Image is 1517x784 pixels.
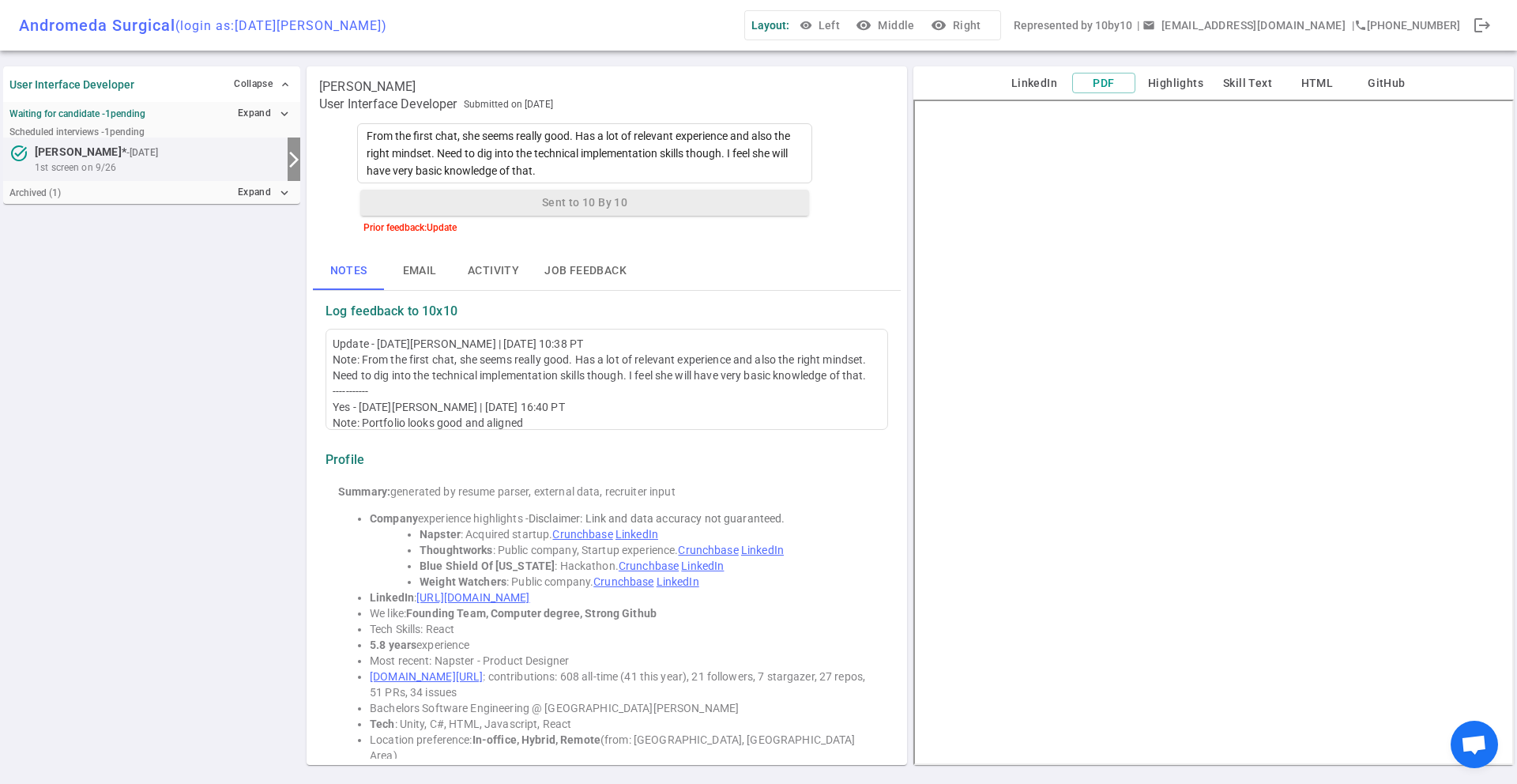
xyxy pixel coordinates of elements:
[1451,721,1498,768] div: Open chat
[9,78,134,91] strong: User Interface Developer
[856,17,871,33] i: visibility
[234,102,294,125] button: Expandexpand_more
[370,639,416,651] strong: 5.8 years
[931,17,947,33] i: visibility
[370,732,875,763] li: Location preference: (from: [GEOGRAPHIC_DATA], [GEOGRAPHIC_DATA] Area)
[370,605,875,621] li: We like:
[277,186,292,200] i: expand_more
[615,528,658,541] a: LinkedIn
[678,544,738,556] a: Crunchbase
[619,560,679,572] a: Crunchbase
[370,700,875,716] li: Bachelors Software Engineering @ [GEOGRAPHIC_DATA][PERSON_NAME]
[333,336,881,431] div: Update - [DATE][PERSON_NAME] | [DATE] 10:38 PT Note: From the first chat, she seems really good. ...
[420,542,875,558] li: : Public company, Startup experience.
[326,452,364,468] strong: Profile
[1142,19,1155,32] span: email
[319,79,416,95] span: [PERSON_NAME]
[464,96,553,112] span: Submitted on [DATE]
[9,108,145,119] strong: Waiting for candidate - 1 pending
[370,621,875,637] li: Tech Skills: React
[796,11,846,40] button: Left
[657,575,699,588] a: LinkedIn
[472,733,600,746] strong: In-office, Hybrid, Remote
[370,669,875,700] li: : contributions: 608 all-time (41 this year), 21 followers, 7 stargazer, 27 repos, 51 PRs, 34 issues
[1216,73,1279,93] button: Skill Text
[357,222,812,233] div: Prior feedback: Update
[420,526,875,542] li: : Acquired startup.
[126,145,158,160] small: - [DATE]
[384,252,455,290] button: Email
[234,181,294,204] button: Expandexpand_more
[420,575,506,588] strong: Weight Watchers
[1473,16,1492,35] span: logout
[1142,73,1210,93] button: Highlights
[370,716,875,732] li: : Unity, C#, HTML, Javascript, React
[1072,73,1135,94] button: PDF
[370,511,875,526] li: experience highlights -
[370,591,414,604] strong: LinkedIn
[529,512,785,525] span: Disclaimer: Link and data accuracy not guaranteed.
[593,575,653,588] a: Crunchbase
[19,16,387,35] div: Andromeda Surgical
[338,484,875,499] div: generated by resume parser, external data, recruiter input
[420,560,555,572] strong: Blue Shield Of [US_STATE]
[357,123,812,183] textarea: From the first chat, she seems really good. Has a lot of relevant experience and also the right m...
[741,544,784,556] a: LinkedIn
[370,653,875,669] li: Most recent: Napster - Product Designer
[9,187,61,198] small: Archived ( 1 )
[913,100,1514,765] iframe: candidate_document_preview__iframe
[420,558,875,574] li: : Hackathon.
[751,19,789,32] span: Layout:
[406,607,657,620] strong: Founding Team, Computer degree, Strong Github
[370,670,483,683] a: [DOMAIN_NAME][URL]
[313,252,901,290] div: basic tabs example
[175,18,387,33] span: (login as: [DATE][PERSON_NAME] )
[552,528,612,541] a: Crunchbase
[319,96,457,112] span: User Interface Developer
[370,637,875,653] li: experience
[928,11,988,40] button: visibilityRight
[1014,11,1460,40] div: Represented by 10by10 | | [PHONE_NUMBER]
[416,591,529,604] a: [URL][DOMAIN_NAME]
[455,252,532,290] button: Activity
[370,590,875,605] li: :
[230,73,294,96] button: Collapse
[284,150,303,169] i: arrow_forward_ios
[1139,11,1352,40] button: Open a message box
[532,252,639,290] button: Job feedback
[277,107,292,121] i: expand_more
[326,303,457,319] strong: Log feedback to 10x10
[338,485,390,498] strong: Summary:
[35,160,116,175] span: 1st screen on 9/26
[681,560,724,572] a: LinkedIn
[9,144,28,163] i: task_alt
[1355,73,1418,93] button: GitHub
[279,78,292,91] span: expand_less
[313,252,384,290] button: Notes
[370,718,395,730] strong: Tech
[1466,9,1498,41] div: Done
[853,11,920,40] button: visibilityMiddle
[420,544,493,556] strong: Thoughtworks
[420,574,875,590] li: : Public company.
[9,126,145,138] small: Scheduled interviews - 1 pending
[35,144,122,160] span: [PERSON_NAME]
[370,512,418,525] strong: Company
[1354,19,1367,32] i: phone
[1285,73,1349,93] button: HTML
[1003,73,1066,93] button: LinkedIn
[420,528,461,541] strong: Napster
[800,19,812,32] span: visibility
